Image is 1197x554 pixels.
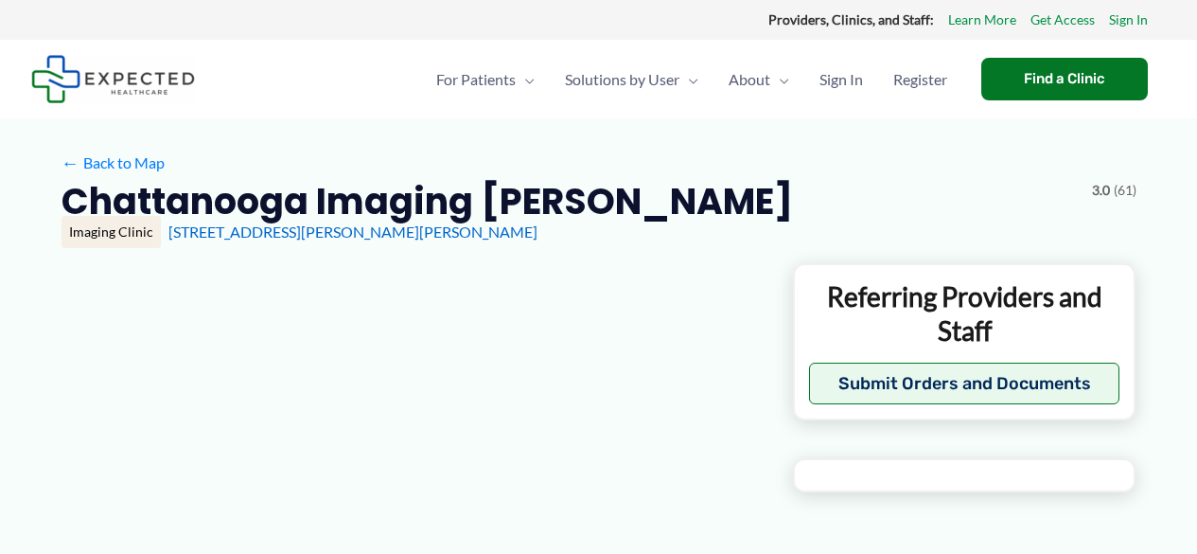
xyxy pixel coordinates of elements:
[1092,178,1110,203] span: 3.0
[770,46,789,113] span: Menu Toggle
[809,363,1120,404] button: Submit Orders and Documents
[679,46,698,113] span: Menu Toggle
[981,58,1148,100] a: Find a Clinic
[948,8,1016,32] a: Learn More
[809,279,1120,348] p: Referring Providers and Staff
[31,55,195,103] img: Expected Healthcare Logo - side, dark font, small
[1030,8,1095,32] a: Get Access
[878,46,962,113] a: Register
[168,223,537,241] a: [STREET_ADDRESS][PERSON_NAME][PERSON_NAME]
[421,46,962,113] nav: Primary Site Navigation
[62,178,793,224] h2: Chattanooga Imaging [PERSON_NAME]
[550,46,713,113] a: Solutions by UserMenu Toggle
[565,46,679,113] span: Solutions by User
[1109,8,1148,32] a: Sign In
[436,46,516,113] span: For Patients
[768,11,934,27] strong: Providers, Clinics, and Staff:
[819,46,863,113] span: Sign In
[713,46,804,113] a: AboutMenu Toggle
[62,216,161,248] div: Imaging Clinic
[62,153,79,171] span: ←
[804,46,878,113] a: Sign In
[729,46,770,113] span: About
[893,46,947,113] span: Register
[1114,178,1136,203] span: (61)
[62,149,165,177] a: ←Back to Map
[421,46,550,113] a: For PatientsMenu Toggle
[516,46,535,113] span: Menu Toggle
